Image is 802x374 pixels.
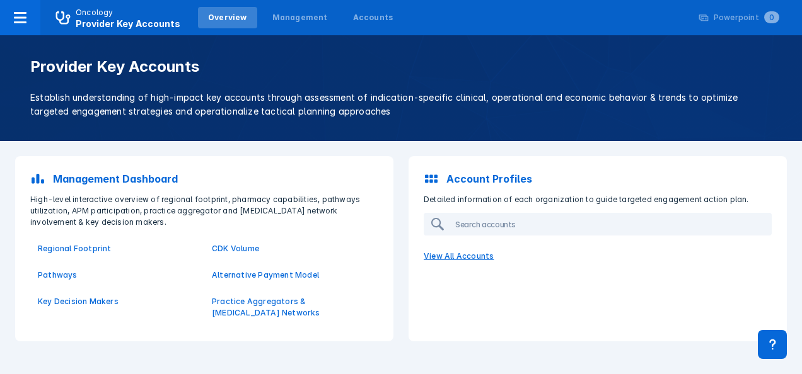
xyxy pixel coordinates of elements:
[38,243,197,254] a: Regional Footprint
[76,7,113,18] p: Oncology
[212,243,371,254] a: CDK Volume
[446,171,532,186] p: Account Profiles
[76,18,180,29] span: Provider Key Accounts
[416,164,779,194] a: Account Profiles
[38,296,197,307] a: Key Decision Makers
[714,12,779,23] div: Powerpoint
[416,243,779,269] a: View All Accounts
[30,58,772,76] h1: Provider Key Accounts
[416,194,779,205] p: Detailed information of each organization to guide targeted engagement action plan.
[272,12,328,23] div: Management
[38,269,197,281] a: Pathways
[23,164,386,194] a: Management Dashboard
[353,12,393,23] div: Accounts
[212,269,371,281] a: Alternative Payment Model
[30,91,772,118] p: Establish understanding of high-impact key accounts through assessment of indication-specific cli...
[53,171,178,186] p: Management Dashboard
[450,214,770,234] input: Search accounts
[208,12,247,23] div: Overview
[23,194,386,228] p: High-level interactive overview of regional footprint, pharmacy capabilities, pathways utilizatio...
[758,330,787,359] div: Contact Support
[764,11,779,23] span: 0
[212,296,371,319] a: Practice Aggregators & [MEDICAL_DATA] Networks
[343,7,404,28] a: Accounts
[198,7,257,28] a: Overview
[262,7,338,28] a: Management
